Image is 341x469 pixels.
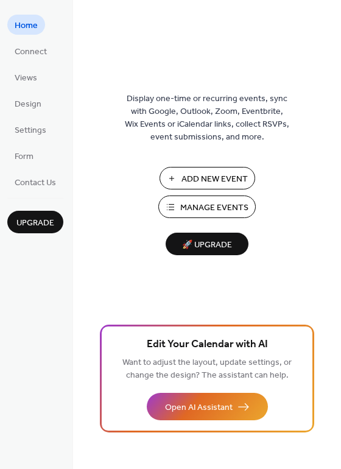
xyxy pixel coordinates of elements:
[15,19,38,32] span: Home
[7,41,54,61] a: Connect
[147,336,268,353] span: Edit Your Calendar with AI
[7,211,63,233] button: Upgrade
[125,93,289,144] span: Display one-time or recurring events, sync with Google, Outlook, Zoom, Eventbrite, Wix Events or ...
[7,15,45,35] a: Home
[160,167,255,189] button: Add New Event
[15,98,41,111] span: Design
[166,233,248,255] button: 🚀 Upgrade
[173,237,241,253] span: 🚀 Upgrade
[15,150,33,163] span: Form
[122,354,292,384] span: Want to adjust the layout, update settings, or change the design? The assistant can help.
[15,124,46,137] span: Settings
[7,119,54,139] a: Settings
[7,67,44,87] a: Views
[7,172,63,192] a: Contact Us
[15,72,37,85] span: Views
[7,93,49,113] a: Design
[16,217,54,230] span: Upgrade
[15,46,47,58] span: Connect
[180,202,248,214] span: Manage Events
[181,173,248,186] span: Add New Event
[7,146,41,166] a: Form
[165,401,233,414] span: Open AI Assistant
[15,177,56,189] span: Contact Us
[147,393,268,420] button: Open AI Assistant
[158,196,256,218] button: Manage Events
